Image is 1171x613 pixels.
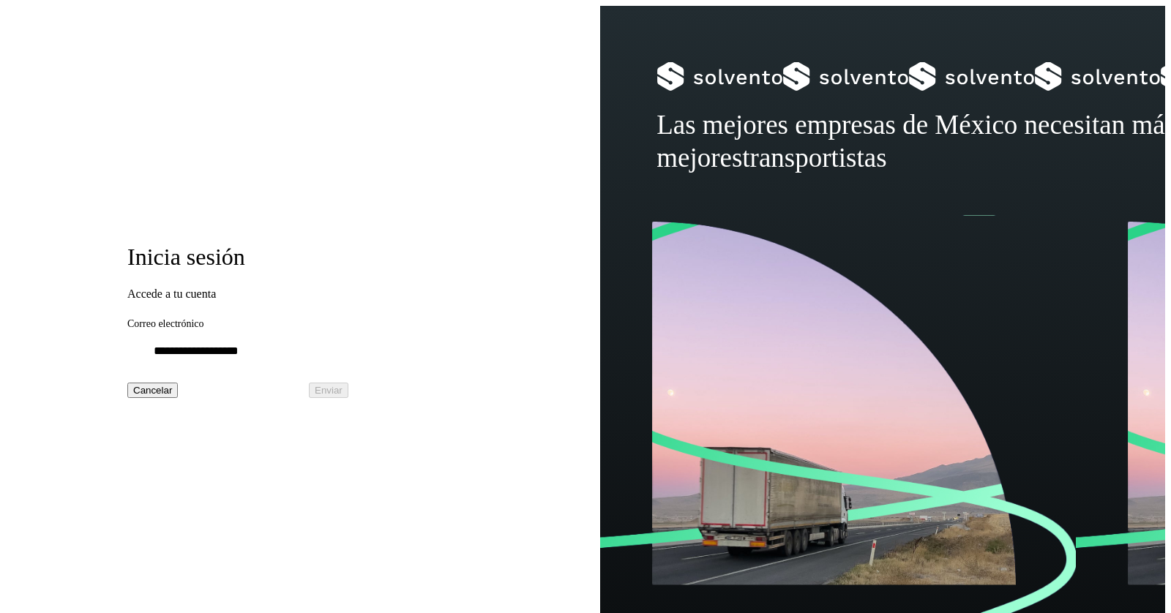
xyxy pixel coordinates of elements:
span: Enviar [315,385,343,396]
button: Cancelar [127,383,178,398]
button: Enviar [309,383,348,398]
h1: Inicia sesión [127,243,479,271]
label: Correo electrónico [127,318,479,331]
span: transportistas [742,143,886,173]
p: Accede a tu cuenta [127,287,479,301]
span: Cancelar [133,385,172,396]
